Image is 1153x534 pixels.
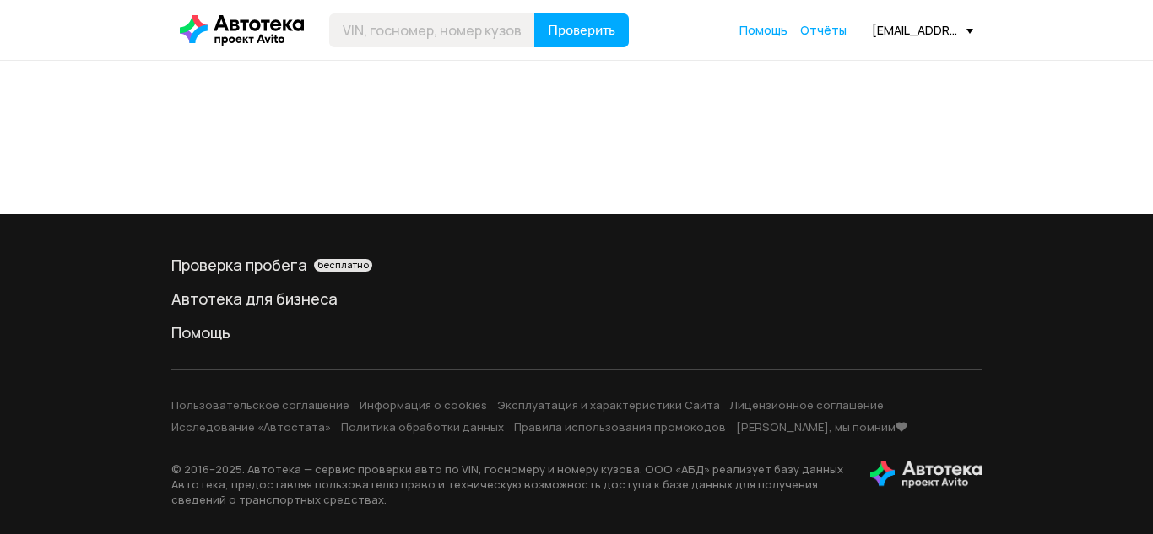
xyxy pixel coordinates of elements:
a: Правила использования промокодов [514,419,726,434]
div: [EMAIL_ADDRESS][DOMAIN_NAME] [872,22,973,38]
a: Отчёты [800,22,847,39]
span: Помощь [739,22,788,38]
a: Автотека для бизнеса [171,289,982,309]
a: Проверка пробегабесплатно [171,255,982,275]
span: Проверить [548,24,615,37]
a: Политика обработки данных [341,419,504,434]
input: VIN, госномер, номер кузова [329,13,535,47]
a: [PERSON_NAME], мы помним [736,419,907,434]
p: © 2016– 2025 . Автотека — сервис проверки авто по VIN, госномеру и номеру кузова. ООО «АБД» реали... [171,461,843,507]
a: Помощь [171,322,982,343]
a: Пользовательское соглашение [171,397,349,413]
span: бесплатно [317,259,369,271]
div: Проверка пробега [171,255,982,275]
a: Эксплуатация и характеристики Сайта [497,397,720,413]
img: tWS6KzJlK1XUpy65r7uaHVIs4JI6Dha8Nraz9T2hA03BhoCc4MtbvZCxBLwJIh+mQSIAkLBJpqMoKVdP8sONaFJLCz6I0+pu7... [870,461,982,488]
a: Помощь [739,22,788,39]
a: Исследование «Автостата» [171,419,331,434]
a: Лицензионное соглашение [730,397,884,413]
button: Проверить [534,13,629,47]
span: Отчёты [800,22,847,38]
a: Информация о cookies [360,397,487,413]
